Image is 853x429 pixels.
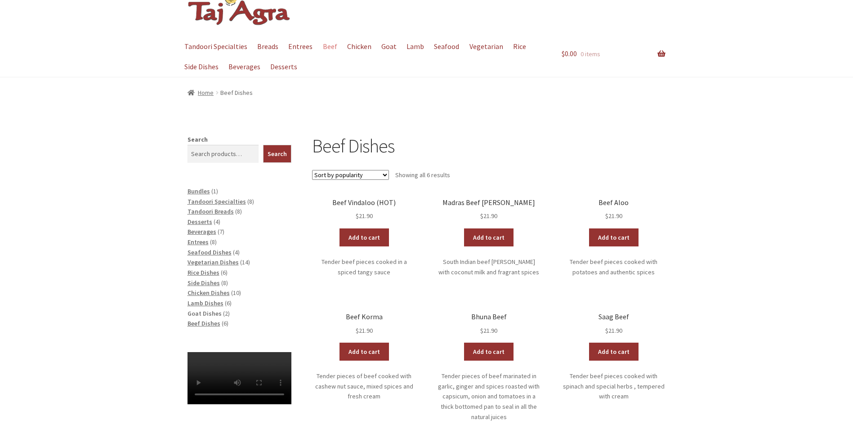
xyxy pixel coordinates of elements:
[562,257,665,277] p: Tender beef pieces cooked with potatoes and authentic spices
[356,212,373,220] bdi: 21.90
[188,309,222,317] a: Goat Dishes
[188,207,234,215] a: Tandoori Breads
[437,371,541,422] p: Tender pieces of beef marinated in garlic, ginger and spices roasted with capsicum, onion and tom...
[188,145,259,163] input: Search products…
[263,145,291,163] button: Search
[343,36,375,57] a: Chicken
[213,187,216,195] span: 1
[312,313,416,321] h2: Beef Korma
[223,268,226,277] span: 6
[253,36,283,57] a: Breads
[188,187,210,195] a: Bundles
[562,371,665,402] p: Tender beef pieces cooked with spinach and special herbs , tempered with cream
[395,168,450,182] p: Showing all 6 results
[437,198,541,207] h2: Madras Beef [PERSON_NAME]
[188,88,666,98] nav: breadcrumbs
[188,289,230,297] a: Chicken Dishes
[188,228,216,236] a: Beverages
[605,326,608,335] span: $
[480,212,483,220] span: $
[562,36,665,71] a: $0.00 0 items
[312,371,416,402] p: Tender pieces of beef cooked with cashew nut sauce, mixed spices and fresh cream
[318,36,341,57] a: Beef
[356,212,359,220] span: $
[437,313,541,321] h2: Bhuna Beef
[377,36,401,57] a: Goat
[589,228,639,246] a: Add to cart: “Beef Aloo”
[312,257,416,277] p: Tender beef pieces cooked in a spiced tangy sauce
[242,258,248,266] span: 14
[430,36,464,57] a: Seafood
[284,36,317,57] a: Entrees
[339,228,389,246] a: Add to cart: “Beef Vindaloo (HOT)”
[235,248,238,256] span: 4
[188,299,223,307] a: Lamb Dishes
[233,289,239,297] span: 10
[589,343,639,361] a: Add to cart: “Saag Beef”
[312,134,665,157] h1: Beef Dishes
[214,88,220,98] span: /
[188,197,246,206] a: Tandoori Specialties
[581,50,600,58] span: 0 items
[356,326,359,335] span: $
[312,313,416,335] a: Beef Korma $21.90
[562,198,665,221] a: Beef Aloo $21.90
[605,212,608,220] span: $
[188,135,208,143] label: Search
[562,49,565,58] span: $
[223,279,226,287] span: 8
[212,238,215,246] span: 8
[188,319,220,327] a: Beef Dishes
[480,212,497,220] bdi: 21.90
[312,170,389,180] select: Shop order
[465,36,507,57] a: Vegetarian
[188,248,232,256] a: Seafood Dishes
[509,36,530,57] a: Rice
[188,268,219,277] a: Rice Dishes
[225,309,228,317] span: 2
[180,57,223,77] a: Side Dishes
[215,218,219,226] span: 4
[402,36,429,57] a: Lamb
[249,197,252,206] span: 8
[223,319,227,327] span: 6
[464,343,514,361] a: Add to cart: “Bhuna Beef”
[227,299,230,307] span: 6
[480,326,483,335] span: $
[437,198,541,221] a: Madras Beef [PERSON_NAME] $21.90
[312,198,416,207] h2: Beef Vindaloo (HOT)
[266,57,302,77] a: Desserts
[188,89,214,97] a: Home
[180,36,252,57] a: Tandoori Specialties
[224,57,265,77] a: Beverages
[312,198,416,221] a: Beef Vindaloo (HOT) $21.90
[356,326,373,335] bdi: 21.90
[464,228,514,246] a: Add to cart: “Madras Beef Curry”
[562,49,577,58] span: 0.00
[562,313,665,321] h2: Saag Beef
[219,228,223,236] span: 7
[437,257,541,277] p: South Indian beef [PERSON_NAME] with coconut milk and fragrant spices
[188,218,212,226] a: Desserts
[188,279,220,287] a: Side Dishes
[339,343,389,361] a: Add to cart: “Beef Korma”
[188,36,541,77] nav: Primary Navigation
[188,238,209,246] a: Entrees
[237,207,240,215] span: 8
[188,258,239,266] a: Vegetarian Dishes
[605,212,622,220] bdi: 21.90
